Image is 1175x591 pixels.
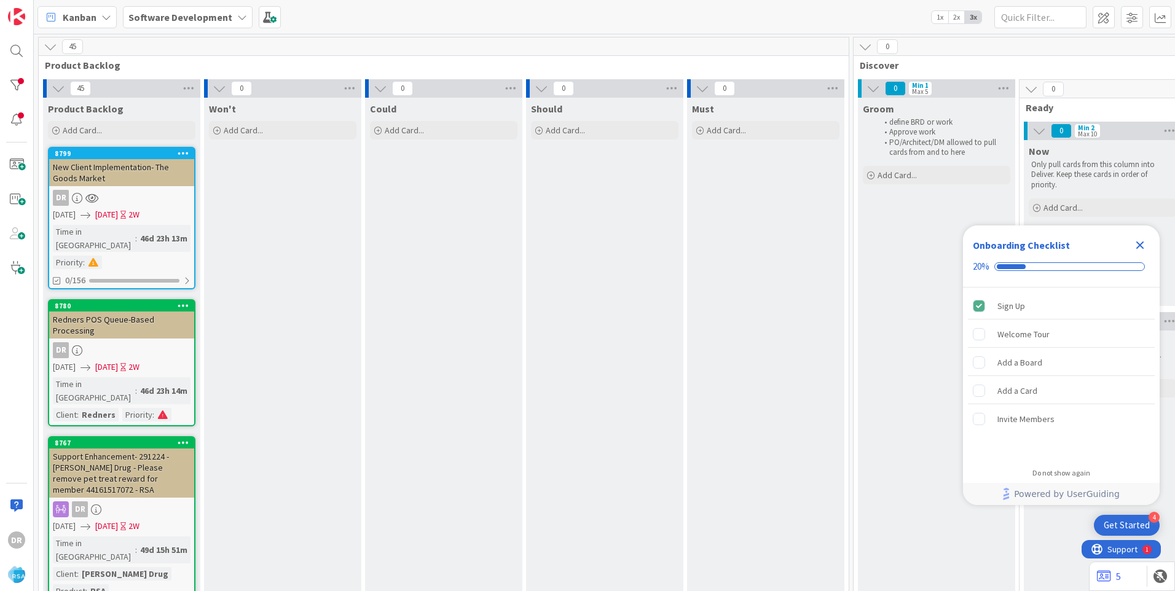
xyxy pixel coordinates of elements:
div: [PERSON_NAME] Drug [79,567,171,581]
div: 4 [1149,512,1160,523]
div: 8799New Client Implementation- The Goods Market [49,148,194,186]
a: 8780Redners POS Queue-Based ProcessingDR[DATE][DATE]2WTime in [GEOGRAPHIC_DATA]:46d 23h 14mClient... [48,299,195,426]
div: Footer [963,483,1160,505]
div: Add a Card [997,383,1037,398]
a: 5 [1097,569,1121,584]
div: Sign Up is complete. [968,292,1155,319]
div: 8767 [55,439,194,447]
span: Product Backlog [45,59,833,71]
b: Software Development [128,11,232,23]
div: DR [53,342,69,358]
div: 8780 [55,302,194,310]
div: Add a Board is incomplete. [968,349,1155,376]
div: 2W [128,208,140,221]
span: Should [531,103,562,115]
div: Onboarding Checklist [973,238,1070,252]
span: Product Backlog [48,103,124,115]
div: Welcome Tour is incomplete. [968,321,1155,348]
div: 8780 [49,300,194,311]
div: 2W [128,520,140,533]
img: Visit kanbanzone.com [8,8,25,25]
span: Won't [209,103,236,115]
div: 8767Support Enhancement- 291224 - [PERSON_NAME] Drug - Please remove pet treat reward for member ... [49,437,194,498]
span: [DATE] [95,361,118,374]
div: Min 2 [1078,125,1094,131]
div: Max 5 [912,88,928,95]
span: : [135,232,137,245]
span: [DATE] [95,520,118,533]
div: Do not show again [1032,468,1090,478]
div: Sign Up [997,299,1025,313]
span: 2x [948,11,965,23]
span: Add Card... [224,125,263,136]
div: Redners [79,408,119,421]
div: Time in [GEOGRAPHIC_DATA] [53,225,135,252]
span: 0 [885,81,906,96]
div: Invite Members [997,412,1055,426]
span: Ready [1026,101,1170,114]
input: Quick Filter... [994,6,1087,28]
div: Welcome Tour [997,327,1050,342]
span: : [77,567,79,581]
span: 0 [392,81,413,96]
span: 0 [231,81,252,96]
span: 1x [932,11,948,23]
div: Open Get Started checklist, remaining modules: 4 [1094,515,1160,536]
span: Add Card... [385,125,424,136]
div: DR [8,531,25,549]
div: New Client Implementation- The Goods Market [49,159,194,186]
div: 46d 23h 14m [137,384,191,397]
div: Add a Board [997,355,1042,370]
div: Support Enhancement- 291224 - [PERSON_NAME] Drug - Please remove pet treat reward for member 4416... [49,448,194,498]
div: Time in [GEOGRAPHIC_DATA] [53,536,135,563]
span: Add Card... [878,170,917,181]
span: Kanban [63,10,96,25]
span: 0 [1051,123,1072,138]
div: DR [49,501,194,517]
span: : [135,384,137,397]
span: Could [370,103,396,115]
span: Must [692,103,714,115]
span: : [77,408,79,421]
span: Support [26,2,56,17]
div: Client [53,567,77,581]
div: Invite Members is incomplete. [968,405,1155,432]
div: 1 [64,5,67,15]
div: 46d 23h 13m [137,232,191,245]
div: Add a Card is incomplete. [968,377,1155,404]
a: 8799New Client Implementation- The Goods MarketDR[DATE][DATE]2WTime in [GEOGRAPHIC_DATA]:46d 23h ... [48,147,195,289]
span: [DATE] [53,361,76,374]
img: avatar [8,566,25,583]
div: Priority [122,408,152,421]
div: 8799 [55,149,194,158]
div: Time in [GEOGRAPHIC_DATA] [53,377,135,404]
div: Max 10 [1078,131,1097,137]
div: 8780Redners POS Queue-Based Processing [49,300,194,339]
span: Add Card... [63,125,102,136]
span: Powered by UserGuiding [1014,487,1120,501]
span: 3x [965,11,981,23]
span: 0/156 [65,274,85,287]
li: define BRD or work [878,117,1008,127]
div: DR [53,190,69,206]
span: Discover [860,59,1175,71]
div: Client [53,408,77,421]
span: [DATE] [95,208,118,221]
div: DR [49,190,194,206]
span: 0 [1043,82,1064,96]
div: 8799 [49,148,194,159]
li: PO/Architect/DM allowed to pull cards from and to here [878,138,1008,158]
span: Groom [863,103,894,115]
span: Now [1029,145,1049,157]
span: : [135,543,137,557]
span: [DATE] [53,520,76,533]
div: Checklist items [963,288,1160,460]
span: [DATE] [53,208,76,221]
div: Redners POS Queue-Based Processing [49,311,194,339]
div: Priority [53,256,83,269]
span: Add Card... [1043,202,1083,213]
div: 20% [973,261,989,272]
span: 45 [62,39,83,54]
div: Min 1 [912,82,929,88]
div: Get Started [1104,519,1150,531]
